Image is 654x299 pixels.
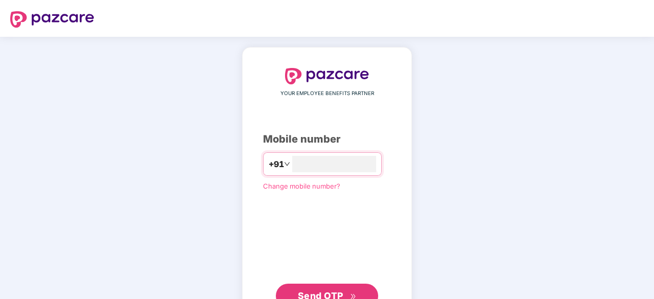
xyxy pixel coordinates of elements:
img: logo [10,11,94,28]
a: Change mobile number? [263,182,340,190]
span: down [284,161,290,167]
div: Mobile number [263,131,391,147]
span: YOUR EMPLOYEE BENEFITS PARTNER [280,89,374,98]
span: +91 [269,158,284,171]
img: logo [285,68,369,84]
